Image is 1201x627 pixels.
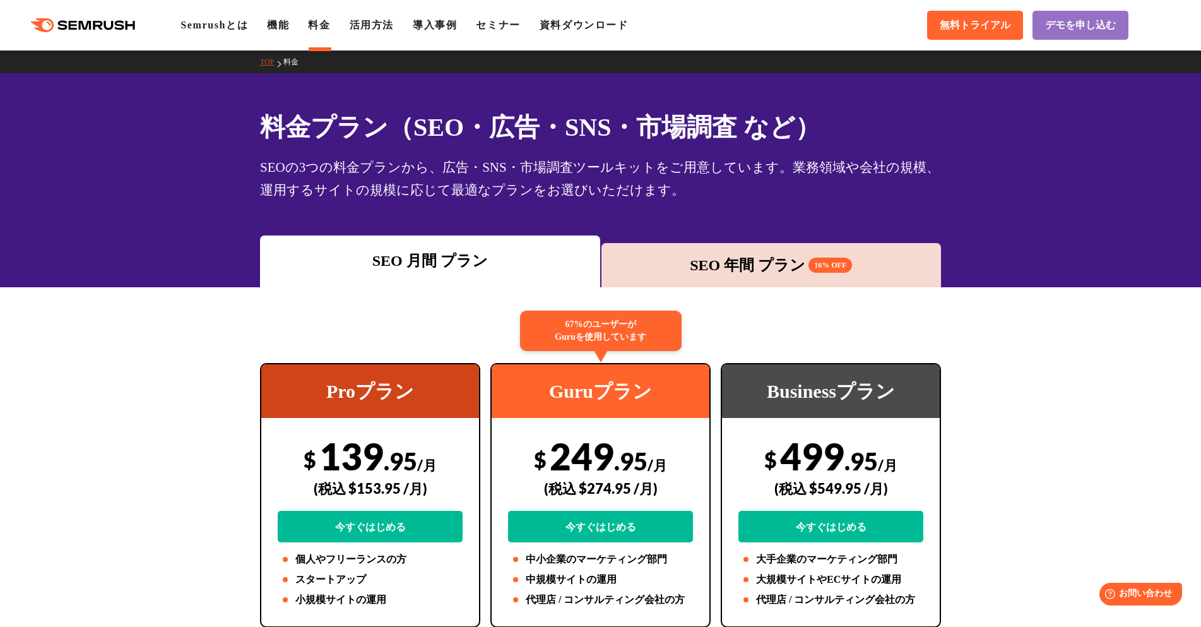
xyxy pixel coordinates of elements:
iframe: Help widget launcher [1089,578,1187,613]
span: .95 [614,446,648,475]
li: 中規模サイトの運用 [508,572,693,587]
a: 今すぐはじめる [508,511,693,542]
div: 499 [738,434,923,542]
div: (税込 $153.95 /月) [278,466,463,511]
li: 個人やフリーランスの方 [278,552,463,567]
span: .95 [384,446,417,475]
a: 活用方法 [350,20,394,30]
span: $ [764,446,777,472]
a: TOP [260,57,283,66]
span: デモを申し込む [1045,19,1116,32]
a: 資料ダウンロード [540,20,629,30]
span: .95 [844,446,878,475]
span: 16% OFF [808,258,852,273]
li: 小規模サイトの運用 [278,592,463,607]
span: /月 [417,457,437,474]
span: $ [534,446,547,472]
span: /月 [878,457,897,474]
a: 導入事例 [413,20,457,30]
span: /月 [648,457,667,474]
li: 代理店 / コンサルティング会社の方 [738,592,923,607]
div: SEO 年間 プラン [608,254,935,277]
a: 料金 [308,20,330,30]
div: Businessプラン [722,364,940,418]
li: スタートアップ [278,572,463,587]
a: 無料トライアル [927,11,1023,40]
span: 無料トライアル [940,19,1010,32]
div: (税込 $549.95 /月) [738,466,923,511]
a: 今すぐはじめる [278,511,463,542]
a: 料金 [283,57,308,66]
a: セミナー [476,20,520,30]
div: Proプラン [261,364,479,418]
a: デモを申し込む [1032,11,1128,40]
span: $ [304,446,316,472]
div: SEO 月間 プラン [266,249,594,272]
li: 代理店 / コンサルティング会社の方 [508,592,693,607]
li: 大手企業のマーケティング部門 [738,552,923,567]
a: 今すぐはじめる [738,511,923,542]
h1: 料金プラン（SEO・広告・SNS・市場調査 など） [260,109,941,146]
li: 大規模サイトやECサイトの運用 [738,572,923,587]
a: 機能 [267,20,289,30]
div: Guruプラン [492,364,709,418]
div: SEOの3つの料金プランから、広告・SNS・市場調査ツールキットをご用意しています。業務領域や会社の規模、運用するサイトの規模に応じて最適なプランをお選びいただけます。 [260,156,941,201]
div: 249 [508,434,693,542]
div: 139 [278,434,463,542]
li: 中小企業のマーケティング部門 [508,552,693,567]
div: 67%のユーザーが Guruを使用しています [520,311,682,351]
a: Semrushとは [180,20,248,30]
div: (税込 $274.95 /月) [508,466,693,511]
